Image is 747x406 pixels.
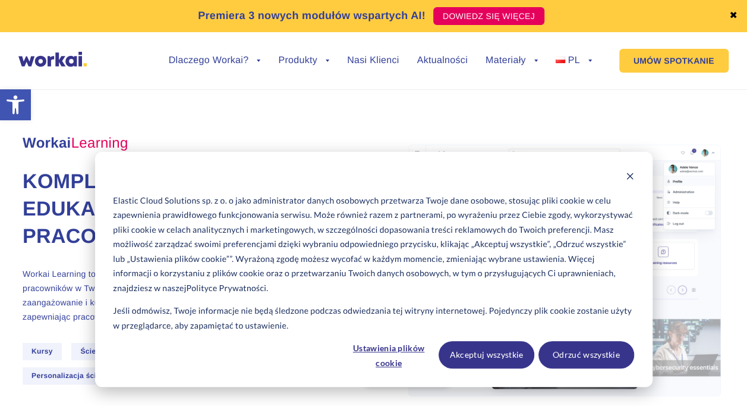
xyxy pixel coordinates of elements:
span: Kursy [23,343,62,360]
a: Materiały [486,56,538,65]
button: Odrzuć wszystkie [538,341,634,368]
p: Jeśli odmówisz, Twoje informacje nie będą śledzone podczas odwiedzania tej witryny internetowej. ... [113,304,633,333]
button: Ustawienia plików cookie [343,341,434,368]
p: Elastic Cloud Solutions sp. z o. o jako administrator danych osobowych przetwarza Twoje dane osob... [113,193,633,296]
span: Workai [23,122,128,151]
a: Polityce Prywatności. [187,281,269,296]
span: Personalizacja ścieżek edukacji [23,367,154,385]
span: PL [568,55,579,65]
p: Premiera 3 nowych modułów wspartych AI! [198,8,425,24]
a: Produkty [278,56,329,65]
a: Dlaczego Workai? [169,56,261,65]
a: UMÓW SPOTKANIE [619,49,729,73]
em: Learning [71,135,128,151]
h1: Kompleksowa platforma edukacyjna dla pracowników [23,168,329,251]
a: ✖ [729,11,737,21]
span: Ścieżki edukacji [71,343,147,360]
a: Aktualności [417,56,467,65]
button: Dismiss cookie banner [626,170,634,185]
a: DOWIEDZ SIĘ WIĘCEJ [433,7,544,25]
p: Workai Learning to platforma e-learningowa, która rewolucjonizuje rozwój pracowników w Twojej org... [23,267,329,324]
a: Nasi Klienci [347,56,399,65]
button: Akceptuj wszystkie [439,341,534,368]
div: Cookie banner [95,152,653,387]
